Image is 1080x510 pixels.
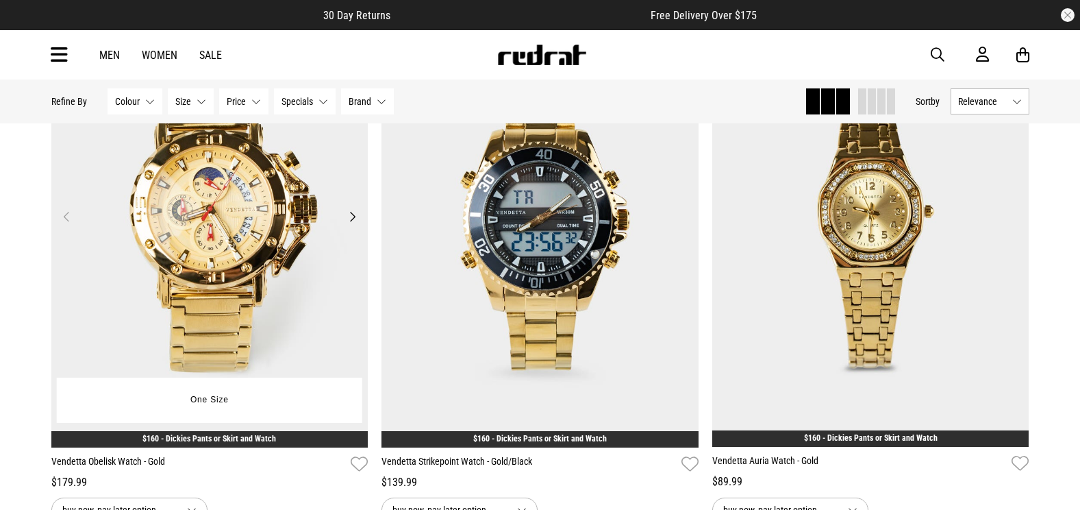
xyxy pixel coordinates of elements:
img: Vendetta Obelisk Watch - Gold in Gold [51,3,368,447]
a: $160 - Dickies Pants or Skirt and Watch [473,434,607,444]
button: Size [168,88,214,114]
button: Relevance [951,88,1029,114]
button: Price [219,88,268,114]
button: Specials [274,88,336,114]
button: Previous [58,208,75,225]
a: $160 - Dickies Pants or Skirt and Watch [804,433,938,443]
a: $160 - Dickies Pants or Skirt and Watch [142,434,276,444]
span: Size [175,96,191,107]
a: Women [142,49,177,62]
button: Open LiveChat chat widget [11,5,52,47]
img: Vendetta Strikepoint Watch - Gold/black in Multi [381,3,699,447]
a: Men [99,49,120,62]
span: Price [227,96,246,107]
div: $139.99 [381,474,699,491]
iframe: Customer reviews powered by Trustpilot [418,8,623,22]
button: Sortby [916,93,940,110]
div: $179.99 [51,474,368,491]
a: Vendetta Strikepoint Watch - Gold/Black [381,454,676,474]
a: Vendetta Obelisk Watch - Gold [51,454,346,474]
span: Brand [349,96,371,107]
span: 30 Day Returns [323,9,390,22]
button: Brand [341,88,394,114]
div: $89.99 [712,474,1029,490]
button: Next [344,208,361,225]
span: by [931,96,940,107]
button: One Size [180,388,239,413]
span: Specials [281,96,313,107]
button: Colour [108,88,162,114]
img: Vendetta Auria Watch - Gold in Gold [712,3,1029,447]
span: Free Delivery Over $175 [651,9,757,22]
span: Colour [115,96,140,107]
a: Vendetta Auria Watch - Gold [712,454,1007,474]
a: Sale [199,49,222,62]
img: Redrat logo [497,45,587,65]
p: Refine By [51,96,87,107]
span: Relevance [958,96,1007,107]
